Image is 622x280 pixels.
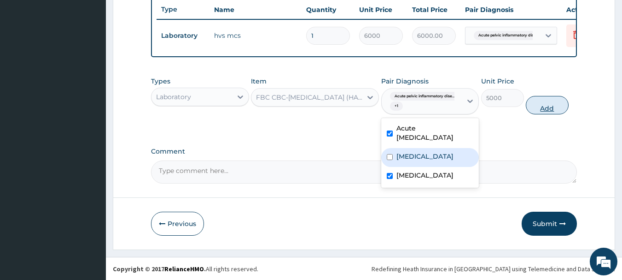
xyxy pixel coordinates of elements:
th: Actions [562,0,608,19]
td: hvs mcs [209,26,302,45]
button: Previous [151,212,204,236]
th: Unit Price [355,0,407,19]
th: Name [209,0,302,19]
div: Laboratory [156,92,191,101]
label: Unit Price [481,77,514,86]
th: Total Price [407,0,460,19]
div: Redefining Heath Insurance in [GEOGRAPHIC_DATA] using Telemedicine and Data Science! [372,264,615,274]
label: Comment [151,148,577,155]
a: RelianceHMO [164,265,204,273]
td: Laboratory [157,27,209,44]
strong: Copyright © 2017 . [113,265,206,273]
th: Quantity [302,0,355,19]
label: Pair Diagnosis [381,77,429,86]
div: FBC CBC-[MEDICAL_DATA] (HAEMOGRAM) - [BLOOD] [256,93,363,102]
button: Submit [522,212,577,236]
div: Chat with us now [48,52,155,64]
label: Item [251,77,267,86]
span: Acute pelvic inflammatory dise... [390,92,459,101]
th: Type [157,1,209,18]
label: Acute [MEDICAL_DATA] [396,124,474,142]
th: Pair Diagnosis [460,0,562,19]
span: We're online! [53,82,127,175]
div: Minimize live chat window [151,5,173,27]
img: d_794563401_company_1708531726252_794563401 [17,46,37,69]
button: Add [526,96,569,114]
label: [MEDICAL_DATA] [396,152,453,161]
span: Acute pelvic inflammatory dise... [474,31,543,40]
label: [MEDICAL_DATA] [396,171,453,180]
label: Types [151,77,170,85]
textarea: Type your message and hit 'Enter' [5,184,175,216]
span: + 1 [390,101,403,111]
